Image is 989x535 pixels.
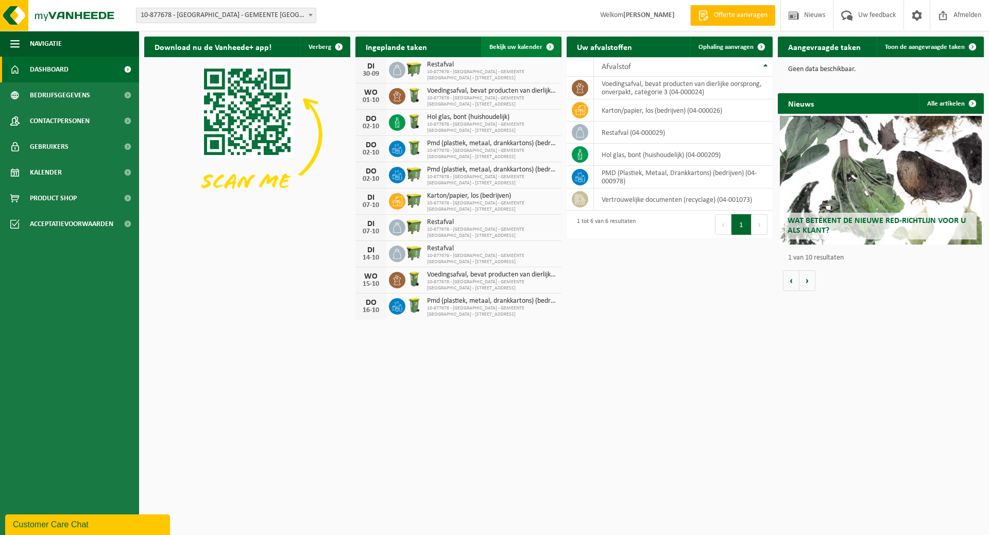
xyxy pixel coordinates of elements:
div: 14-10 [361,254,381,262]
a: Bekijk uw kalender [481,37,560,57]
div: 30-09 [361,71,381,78]
span: Navigatie [30,31,62,57]
div: WO [361,272,381,281]
span: 10-877678 - [GEOGRAPHIC_DATA] - GEMEENTE [GEOGRAPHIC_DATA] - [STREET_ADDRESS] [427,279,556,291]
h2: Nieuws [778,93,824,113]
span: Restafval [427,245,556,253]
div: DI [361,246,381,254]
span: 10-877678 - [GEOGRAPHIC_DATA] - GEMEENTE [GEOGRAPHIC_DATA] - [STREET_ADDRESS] [427,227,556,239]
span: Pmd (plastiek, metaal, drankkartons) (bedrijven) [427,166,556,174]
iframe: chat widget [5,512,172,535]
img: WB-0240-HPE-GN-50 [405,139,423,157]
div: 16-10 [361,307,381,314]
div: DI [361,220,381,228]
span: Offerte aanvragen [711,10,770,21]
button: Verberg [300,37,349,57]
span: 10-877678 - [GEOGRAPHIC_DATA] - GEMEENTE [GEOGRAPHIC_DATA] - [STREET_ADDRESS] [427,122,556,134]
img: WB-0140-HPE-GN-50 [405,270,423,288]
img: WB-1100-HPE-GN-50 [405,60,423,78]
h2: Download nu de Vanheede+ app! [144,37,282,57]
span: Ophaling aanvragen [698,44,754,50]
span: Gebruikers [30,134,69,160]
p: Geen data beschikbaar. [788,66,974,73]
a: Alle artikelen [919,93,983,114]
span: Kalender [30,160,62,185]
div: WO [361,89,381,97]
h2: Ingeplande taken [355,37,437,57]
span: Toon de aangevraagde taken [885,44,965,50]
a: Wat betekent de nieuwe RED-richtlijn voor u als klant? [780,116,982,245]
div: DO [361,141,381,149]
span: Restafval [427,61,556,69]
span: Restafval [427,218,556,227]
button: Next [752,214,768,235]
span: Verberg [309,44,331,50]
span: 10-877678 - [GEOGRAPHIC_DATA] - GEMEENTE [GEOGRAPHIC_DATA] - [STREET_ADDRESS] [427,174,556,186]
span: Pmd (plastiek, metaal, drankkartons) (bedrijven) [427,297,556,305]
span: Pmd (plastiek, metaal, drankkartons) (bedrijven) [427,140,556,148]
span: 10-877678 - [GEOGRAPHIC_DATA] - GEMEENTE [GEOGRAPHIC_DATA] - [STREET_ADDRESS] [427,148,556,160]
a: Toon de aangevraagde taken [877,37,983,57]
td: PMD (Plastiek, Metaal, Drankkartons) (bedrijven) (04-000978) [594,166,773,188]
button: Previous [715,214,731,235]
div: 02-10 [361,123,381,130]
button: Volgende [799,270,815,291]
td: karton/papier, los (bedrijven) (04-000026) [594,99,773,122]
div: DI [361,62,381,71]
img: WB-1100-HPE-GN-50 [405,165,423,183]
span: 10-877678 - [GEOGRAPHIC_DATA] - GEMEENTE [GEOGRAPHIC_DATA] - [STREET_ADDRESS] [427,305,556,318]
span: Product Shop [30,185,77,211]
div: 1 tot 6 van 6 resultaten [572,213,636,236]
span: 10-877678 - [GEOGRAPHIC_DATA] - GEMEENTE [GEOGRAPHIC_DATA] - [STREET_ADDRESS] [427,253,556,265]
div: 07-10 [361,228,381,235]
button: Vorige [783,270,799,291]
td: vertrouwelijke documenten (recyclage) (04-001073) [594,188,773,211]
span: Acceptatievoorwaarden [30,211,113,237]
div: 01-10 [361,97,381,104]
h2: Uw afvalstoffen [567,37,642,57]
strong: [PERSON_NAME] [623,11,675,19]
div: DI [361,194,381,202]
span: 10-877678 - [GEOGRAPHIC_DATA] - GEMEENTE [GEOGRAPHIC_DATA] - [STREET_ADDRESS] [427,69,556,81]
span: Karton/papier, los (bedrijven) [427,192,556,200]
img: WB-1100-HPE-GN-50 [405,218,423,235]
span: Bekijk uw kalender [489,44,542,50]
span: Contactpersonen [30,108,90,134]
span: Wat betekent de nieuwe RED-richtlijn voor u als klant? [788,217,966,235]
span: 10-877678 - [GEOGRAPHIC_DATA] - GEMEENTE [GEOGRAPHIC_DATA] - [STREET_ADDRESS] [427,95,556,108]
td: voedingsafval, bevat producten van dierlijke oorsprong, onverpakt, categorie 3 (04-000024) [594,77,773,99]
span: Afvalstof [602,63,631,71]
img: WB-1100-HPE-GN-50 [405,192,423,209]
div: 07-10 [361,202,381,209]
img: Download de VHEPlus App [144,57,350,212]
div: DO [361,167,381,176]
img: WB-0140-HPE-GN-50 [405,87,423,104]
div: 02-10 [361,176,381,183]
div: DO [361,299,381,307]
td: restafval (04-000029) [594,122,773,144]
span: Voedingsafval, bevat producten van dierlijke oorsprong, onverpakt, categorie 3 [427,271,556,279]
span: 10-877678 - [GEOGRAPHIC_DATA] - GEMEENTE [GEOGRAPHIC_DATA] - [STREET_ADDRESS] [427,200,556,213]
span: Bedrijfsgegevens [30,82,90,108]
span: 10-877678 - GBS LINDENLAAN - GEMEENTE BEVEREN - KOSTENPLAATS 6 - BEVEREN-WAAS [137,8,316,23]
button: 1 [731,214,752,235]
span: Dashboard [30,57,69,82]
div: 15-10 [361,281,381,288]
div: 02-10 [361,149,381,157]
p: 1 van 10 resultaten [788,254,979,262]
div: DO [361,115,381,123]
img: WB-0140-HPE-GN-50 [405,113,423,130]
span: Hol glas, bont (huishoudelijk) [427,113,556,122]
a: Offerte aanvragen [690,5,775,26]
img: WB-0240-HPE-GN-50 [405,297,423,314]
a: Ophaling aanvragen [690,37,772,57]
td: hol glas, bont (huishoudelijk) (04-000209) [594,144,773,166]
span: Voedingsafval, bevat producten van dierlijke oorsprong, onverpakt, categorie 3 [427,87,556,95]
img: WB-1100-HPE-GN-50 [405,244,423,262]
h2: Aangevraagde taken [778,37,871,57]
